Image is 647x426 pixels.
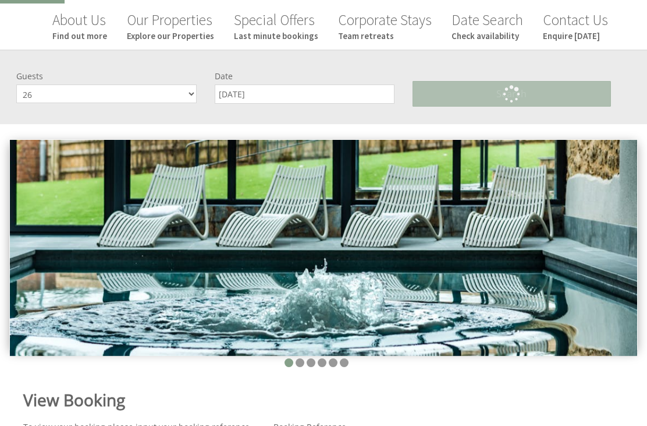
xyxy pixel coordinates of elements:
button: Search [413,81,611,107]
input: Arrival Date [215,85,395,104]
small: Last minute bookings [234,30,318,41]
span: Search [496,87,527,100]
label: Guests [16,71,197,82]
label: Date [215,71,395,82]
a: Contact UsEnquire [DATE] [543,10,608,41]
small: Check availability [452,30,523,41]
a: Date SearchCheck availability [452,10,523,41]
a: About UsFind out more [52,10,107,41]
h1: View Booking [23,389,610,411]
a: Special OffersLast minute bookings [234,10,318,41]
small: Enquire [DATE] [543,30,608,41]
a: Corporate StaysTeam retreats [338,10,432,41]
small: Find out more [52,30,107,41]
a: Our PropertiesExplore our Properties [127,10,214,41]
small: Explore our Properties [127,30,214,41]
small: Team retreats [338,30,432,41]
